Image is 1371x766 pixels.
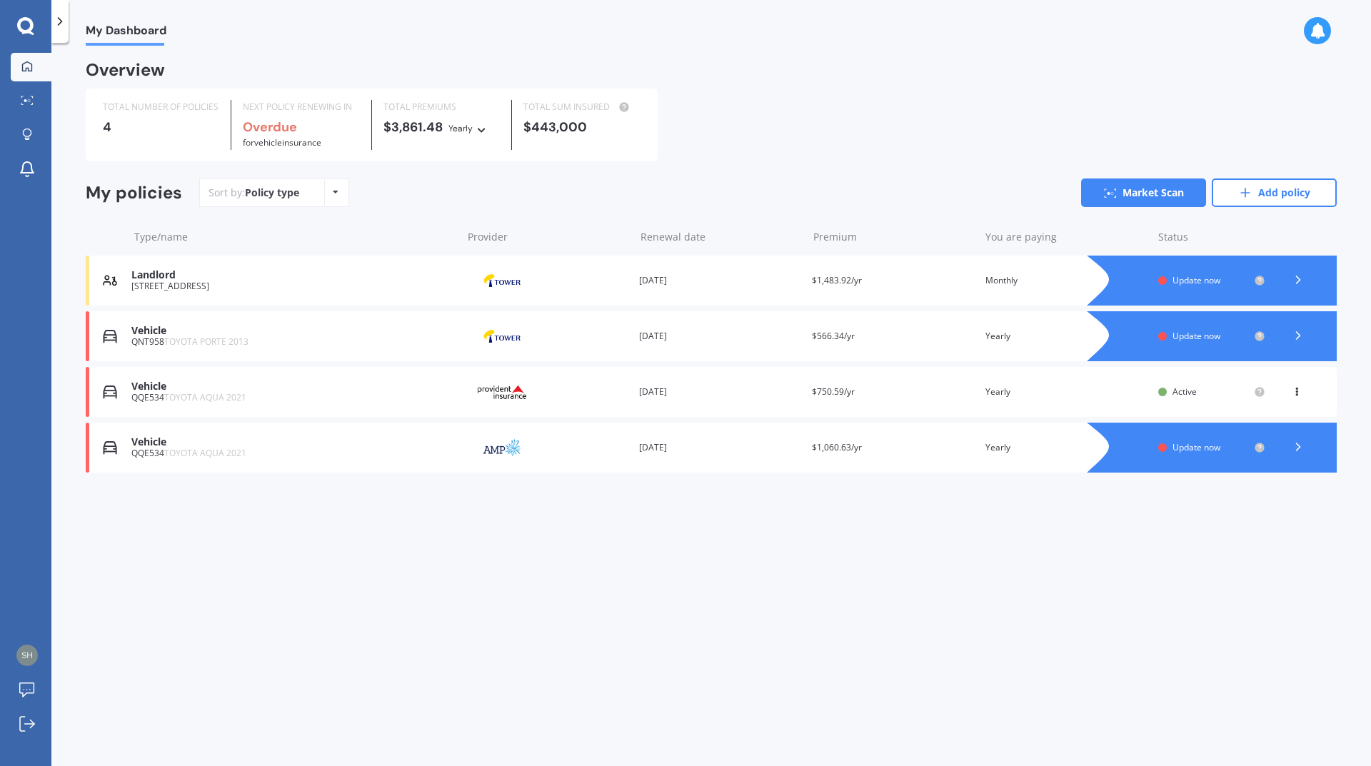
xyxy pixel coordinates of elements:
div: $443,000 [523,120,640,134]
img: Vehicle [103,385,117,399]
div: You are paying [985,230,1147,244]
span: TOYOTA AQUA 2021 [164,391,246,403]
span: $1,060.63/yr [812,441,862,453]
img: 3bd576f31566ea90b25d382af627a031 [16,645,38,666]
div: [STREET_ADDRESS] [131,281,455,291]
span: Update now [1172,330,1220,342]
div: Policy type [245,186,299,200]
div: [DATE] [639,385,800,399]
div: Vehicle [131,325,455,337]
div: [DATE] [639,329,800,343]
span: My Dashboard [86,24,166,43]
img: Vehicle [103,329,117,343]
div: TOTAL NUMBER OF POLICIES [103,100,219,114]
a: Add policy [1212,178,1337,207]
div: Type/name [134,230,456,244]
img: AMP [466,434,538,461]
div: 4 [103,120,219,134]
div: QQE534 [131,393,455,403]
div: [DATE] [639,273,800,288]
div: Yearly [985,440,1147,455]
span: TOYOTA AQUA 2021 [164,447,246,459]
div: Sort by: [209,186,299,200]
span: $1,483.92/yr [812,274,862,286]
div: Renewal date [641,230,802,244]
img: Provident [466,378,538,405]
span: for Vehicle insurance [243,136,321,148]
span: Update now [1172,441,1220,453]
span: Update now [1172,274,1220,286]
div: $3,861.48 [383,120,500,136]
div: Vehicle [131,436,455,448]
b: Overdue [243,119,297,136]
div: QQE534 [131,448,455,458]
div: Overview [86,63,165,77]
div: Premium [813,230,975,244]
img: Tower [466,267,538,294]
span: Active [1172,385,1197,398]
div: QNT958 [131,337,455,347]
img: Landlord [103,273,117,288]
span: $750.59/yr [812,385,855,398]
div: TOTAL SUM INSURED [523,100,640,114]
img: Vehicle [103,440,117,455]
div: Monthly [985,273,1147,288]
span: TOYOTA PORTE 2013 [164,336,248,348]
div: TOTAL PREMIUMS [383,100,500,114]
div: [DATE] [639,440,800,455]
div: My policies [86,183,182,203]
div: Status [1158,230,1265,244]
div: Landlord [131,269,455,281]
div: NEXT POLICY RENEWING IN [243,100,359,114]
div: Yearly [985,329,1147,343]
img: Tower [466,323,538,350]
a: Market Scan [1081,178,1206,207]
div: Yearly [985,385,1147,399]
div: Provider [468,230,629,244]
span: $566.34/yr [812,330,855,342]
div: Vehicle [131,381,455,393]
div: Yearly [448,121,473,136]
